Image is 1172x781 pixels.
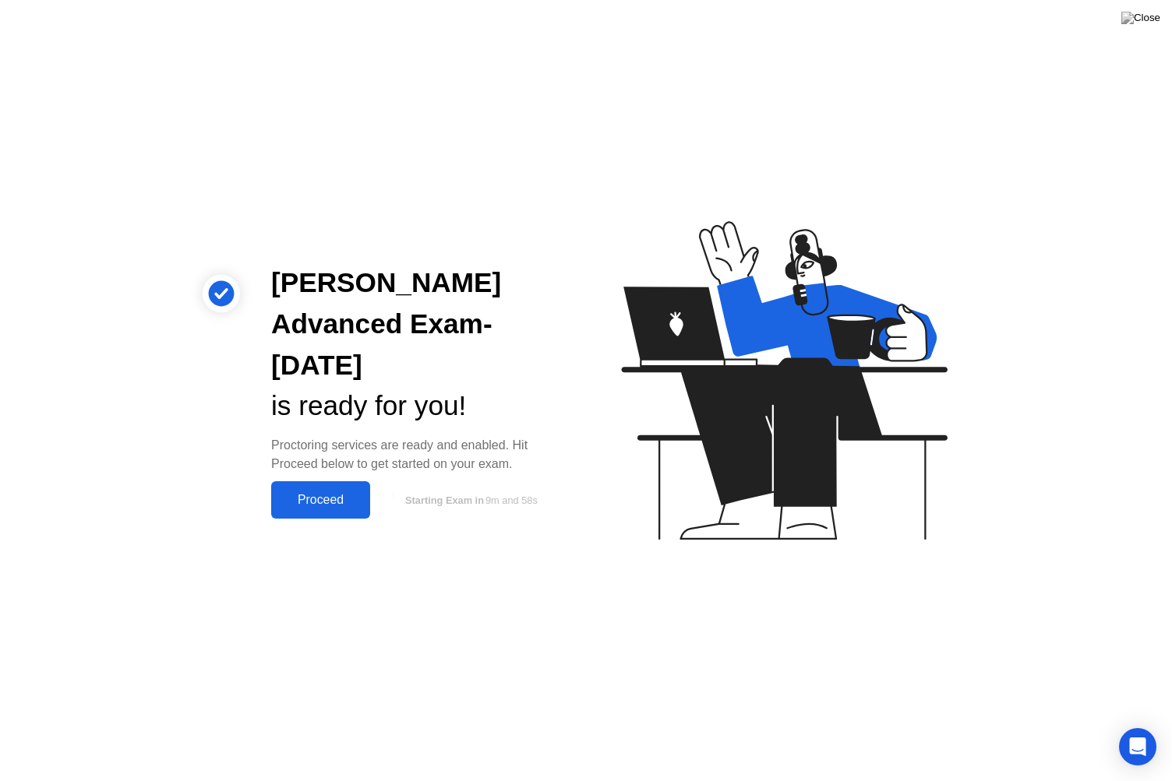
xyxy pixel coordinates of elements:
[271,436,561,473] div: Proctoring services are ready and enabled. Hit Proceed below to get started on your exam.
[271,262,561,385] div: [PERSON_NAME] Advanced Exam- [DATE]
[378,485,561,515] button: Starting Exam in9m and 58s
[1121,12,1160,24] img: Close
[485,494,538,506] span: 9m and 58s
[1119,728,1156,765] div: Open Intercom Messenger
[276,493,365,507] div: Proceed
[271,481,370,519] button: Proceed
[271,385,561,427] div: is ready for you!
